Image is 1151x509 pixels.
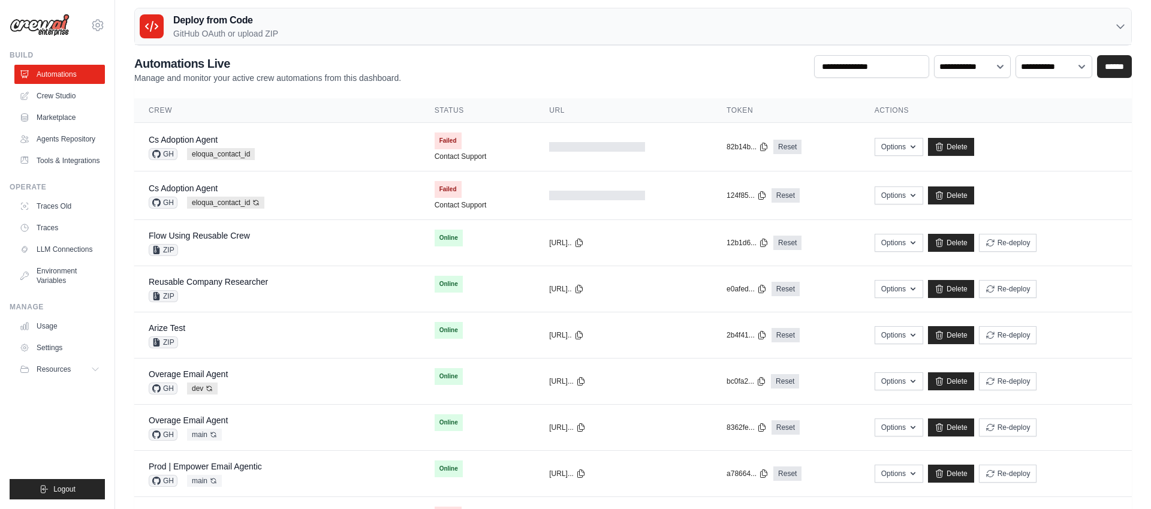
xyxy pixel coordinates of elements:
[10,50,105,60] div: Build
[14,197,105,216] a: Traces Old
[14,317,105,336] a: Usage
[727,142,769,152] button: 82b14b...
[14,360,105,379] button: Resources
[173,13,278,28] h3: Deploy from Code
[149,415,228,425] a: Overage Email Agent
[14,218,105,237] a: Traces
[149,197,177,209] span: GH
[149,336,178,348] span: ZIP
[875,372,923,390] button: Options
[435,230,463,246] span: Online
[860,98,1132,123] th: Actions
[435,460,463,477] span: Online
[773,140,802,154] a: Reset
[14,65,105,84] a: Automations
[149,183,218,193] a: Cs Adoption Agent
[435,152,487,161] a: Contact Support
[875,234,923,252] button: Options
[435,322,463,339] span: Online
[14,338,105,357] a: Settings
[134,98,420,123] th: Crew
[772,282,800,296] a: Reset
[10,14,70,37] img: Logo
[928,280,974,298] a: Delete
[10,302,105,312] div: Manage
[149,369,228,379] a: Overage Email Agent
[979,465,1037,483] button: Re-deploy
[14,108,105,127] a: Marketplace
[37,365,71,374] span: Resources
[727,423,767,432] button: 8362fe...
[149,231,250,240] a: Flow Using Reusable Crew
[134,72,401,84] p: Manage and monitor your active crew automations from this dashboard.
[875,186,923,204] button: Options
[727,377,766,386] button: bc0fa2...
[875,326,923,344] button: Options
[928,372,974,390] a: Delete
[928,138,974,156] a: Delete
[187,382,218,394] span: dev
[928,326,974,344] a: Delete
[187,475,222,487] span: main
[727,191,767,200] button: 124f85...
[53,484,76,494] span: Logout
[10,479,105,499] button: Logout
[149,277,268,287] a: Reusable Company Researcher
[979,418,1037,436] button: Re-deploy
[773,466,802,481] a: Reset
[979,234,1037,252] button: Re-deploy
[772,188,800,203] a: Reset
[435,200,487,210] a: Contact Support
[149,323,185,333] a: Arize Test
[875,465,923,483] button: Options
[772,420,800,435] a: Reset
[979,280,1037,298] button: Re-deploy
[928,418,974,436] a: Delete
[875,138,923,156] button: Options
[149,475,177,487] span: GH
[772,328,800,342] a: Reset
[149,462,262,471] a: Prod | Empower Email Agentic
[727,330,767,340] button: 2b4f41...
[773,236,802,250] a: Reset
[928,465,974,483] a: Delete
[14,261,105,290] a: Environment Variables
[149,244,178,256] span: ZIP
[134,55,401,72] h2: Automations Live
[149,429,177,441] span: GH
[928,186,974,204] a: Delete
[979,372,1037,390] button: Re-deploy
[14,240,105,259] a: LLM Connections
[727,469,769,478] button: a78664...
[14,86,105,106] a: Crew Studio
[435,132,462,149] span: Failed
[435,414,463,431] span: Online
[875,418,923,436] button: Options
[727,284,767,294] button: e0afed...
[149,148,177,160] span: GH
[149,135,218,144] a: Cs Adoption Agent
[928,234,974,252] a: Delete
[187,429,222,441] span: main
[187,148,255,160] span: eloqua_contact_id
[14,129,105,149] a: Agents Repository
[10,182,105,192] div: Operate
[435,276,463,293] span: Online
[727,238,769,248] button: 12b1d6...
[420,98,535,123] th: Status
[712,98,860,123] th: Token
[173,28,278,40] p: GitHub OAuth or upload ZIP
[149,290,178,302] span: ZIP
[149,382,177,394] span: GH
[14,151,105,170] a: Tools & Integrations
[771,374,799,388] a: Reset
[979,326,1037,344] button: Re-deploy
[435,181,462,198] span: Failed
[875,280,923,298] button: Options
[435,368,463,385] span: Online
[535,98,712,123] th: URL
[187,197,264,209] span: eloqua_contact_id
